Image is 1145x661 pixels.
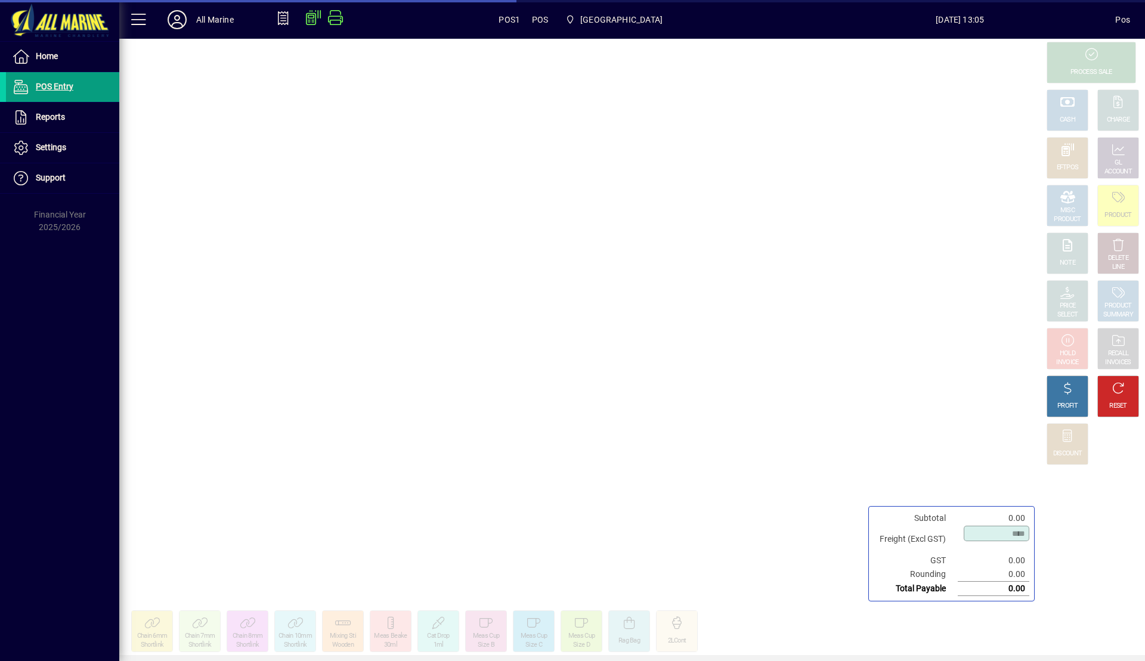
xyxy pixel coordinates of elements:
td: Rounding [874,567,958,582]
div: CASH [1060,116,1075,125]
div: Meas Cup [568,632,595,641]
td: Freight (Excl GST) [874,525,958,554]
div: Size B [478,641,494,650]
div: PROFIT [1057,402,1078,411]
div: CHARGE [1107,116,1130,125]
span: [DATE] 13:05 [804,10,1115,29]
div: PRICE [1060,302,1076,311]
td: 0.00 [958,582,1029,596]
td: 0.00 [958,511,1029,525]
div: RESET [1109,402,1127,411]
div: Meas Cup [473,632,499,641]
span: Reports [36,112,65,122]
td: Total Payable [874,582,958,596]
div: Meas Cup [521,632,547,641]
div: MISC [1060,206,1075,215]
div: Size C [525,641,542,650]
td: GST [874,554,958,567]
div: Shortlink [141,641,164,650]
div: Chain 8mm [233,632,263,641]
div: 2LCont [668,637,686,646]
span: [GEOGRAPHIC_DATA] [580,10,663,29]
div: PRODUCT [1054,215,1081,224]
div: Shortlink [284,641,307,650]
div: 1ml [434,641,444,650]
span: POS Entry [36,82,73,91]
td: 0.00 [958,567,1029,582]
div: GL [1115,159,1122,167]
a: Settings [6,133,119,163]
a: Reports [6,103,119,132]
div: NOTE [1060,259,1075,268]
span: Home [36,51,58,61]
div: INVOICE [1056,358,1078,367]
div: Shortlink [188,641,212,650]
div: Chain 6mm [137,632,168,641]
a: Home [6,42,119,72]
div: Shortlink [236,641,259,650]
span: Settings [36,142,66,152]
span: Port Road [561,9,667,30]
div: INVOICES [1105,358,1131,367]
span: POS1 [499,10,520,29]
div: PRODUCT [1104,302,1131,311]
span: Support [36,173,66,182]
div: DISCOUNT [1053,449,1082,458]
div: HOLD [1060,349,1075,358]
a: Support [6,163,119,193]
div: Cat Drop [427,632,449,641]
div: LINE [1112,263,1124,272]
div: SELECT [1057,311,1078,319]
div: Rag Bag [618,637,640,646]
div: Pos [1115,10,1130,29]
div: Wooden [332,641,354,650]
div: Chain 10mm [278,632,312,641]
div: 30ml [384,641,397,650]
div: RECALL [1108,349,1129,358]
div: DELETE [1108,254,1128,263]
div: All Marine [196,10,234,29]
div: SUMMARY [1103,311,1133,319]
div: Mixing Sti [330,632,356,641]
div: Meas Beake [374,632,407,641]
div: EFTPOS [1057,163,1079,172]
div: PROCESS SALE [1070,68,1112,77]
button: Profile [158,9,196,30]
td: 0.00 [958,554,1029,567]
td: Subtotal [874,511,958,525]
div: Size D [573,641,590,650]
span: POS [532,10,549,29]
div: ACCOUNT [1104,167,1132,176]
div: PRODUCT [1104,211,1131,220]
div: Chain 7mm [185,632,215,641]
